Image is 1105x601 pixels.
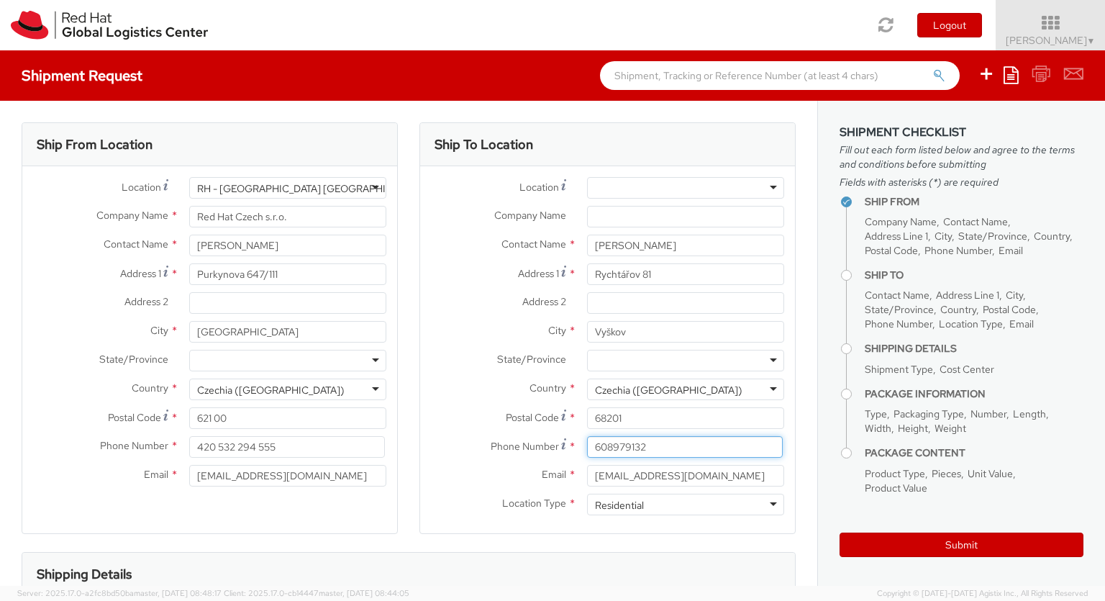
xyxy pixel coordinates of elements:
span: Company Name [865,215,937,228]
span: Country [132,381,168,394]
span: Address 2 [522,295,566,308]
span: Width [865,422,891,435]
img: rh-logistics-00dfa346123c4ec078e1.svg [11,11,208,40]
span: Client: 2025.17.0-cb14447 [224,588,409,598]
span: Email [1009,317,1034,330]
h4: Package Content [865,448,1083,458]
span: Cost Center [940,363,994,376]
button: Logout [917,13,982,37]
button: Submit [840,533,1083,557]
h3: Ship From Location [37,137,153,152]
div: Residential [595,498,644,512]
span: State/Province [958,230,1027,243]
div: Czechia ([GEOGRAPHIC_DATA]) [595,383,742,397]
span: Weight [935,422,966,435]
span: Postal Code [108,411,161,424]
span: State/Province [865,303,934,316]
span: Phone Number [100,439,168,452]
span: Shipment Type [865,363,933,376]
span: Address 1 [120,267,161,280]
span: State/Province [99,353,168,366]
span: City [150,324,168,337]
span: Country [529,381,566,394]
h3: Shipment Checklist [840,126,1083,139]
span: Country [940,303,976,316]
input: Shipment, Tracking or Reference Number (at least 4 chars) [600,61,960,90]
span: Country [1034,230,1070,243]
h4: Package Information [865,389,1083,399]
span: Email [999,244,1023,257]
span: Number [970,407,1006,420]
h4: Shipping Details [865,343,1083,354]
span: Location [519,181,559,194]
span: City [935,230,952,243]
span: ▼ [1087,35,1096,47]
span: Phone Number [865,317,932,330]
span: City [1006,289,1023,302]
span: Product Type [865,467,925,480]
h4: Ship From [865,196,1083,207]
span: Postal Code [983,303,1036,316]
span: Location Type [939,317,1003,330]
span: Address Line 1 [865,230,928,243]
span: Email [144,468,168,481]
h4: Ship To [865,270,1083,281]
span: Address 1 [518,267,559,280]
span: master, [DATE] 08:44:05 [319,588,409,598]
span: master, [DATE] 08:48:17 [134,588,222,598]
span: Company Name [96,209,168,222]
span: Packaging Type [893,407,964,420]
span: Contact Name [865,289,929,302]
span: Email [542,468,566,481]
span: Server: 2025.17.0-a2fc8bd50ba [17,588,222,598]
span: Location Type [502,497,566,510]
span: Product Value [865,482,927,494]
span: Unit Value [968,467,1013,480]
span: Height [898,422,928,435]
div: RH - [GEOGRAPHIC_DATA] [GEOGRAPHIC_DATA] - B [197,181,440,196]
h3: Ship To Location [435,137,533,152]
span: Company Name [494,209,566,222]
span: Type [865,407,887,420]
span: State/Province [497,353,566,366]
span: Contact Name [501,238,566,250]
h3: Shipping Details [37,567,132,582]
div: Czechia ([GEOGRAPHIC_DATA]) [197,383,345,397]
span: Location [122,181,161,194]
span: Address 2 [124,295,168,308]
span: Fill out each form listed below and agree to the terms and conditions before submitting [840,143,1083,171]
span: Length [1013,407,1046,420]
span: Pieces [932,467,961,480]
span: Address Line 1 [936,289,999,302]
span: Contact Name [943,215,1008,228]
span: Fields with asterisks (*) are required [840,175,1083,189]
span: City [548,324,566,337]
span: Postal Code [506,411,559,424]
span: Postal Code [865,244,918,257]
span: [PERSON_NAME] [1006,34,1096,47]
h4: Shipment Request [22,68,142,83]
span: Phone Number [491,440,559,453]
span: Copyright © [DATE]-[DATE] Agistix Inc., All Rights Reserved [877,588,1088,600]
span: Phone Number [924,244,992,257]
span: Contact Name [104,238,168,250]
